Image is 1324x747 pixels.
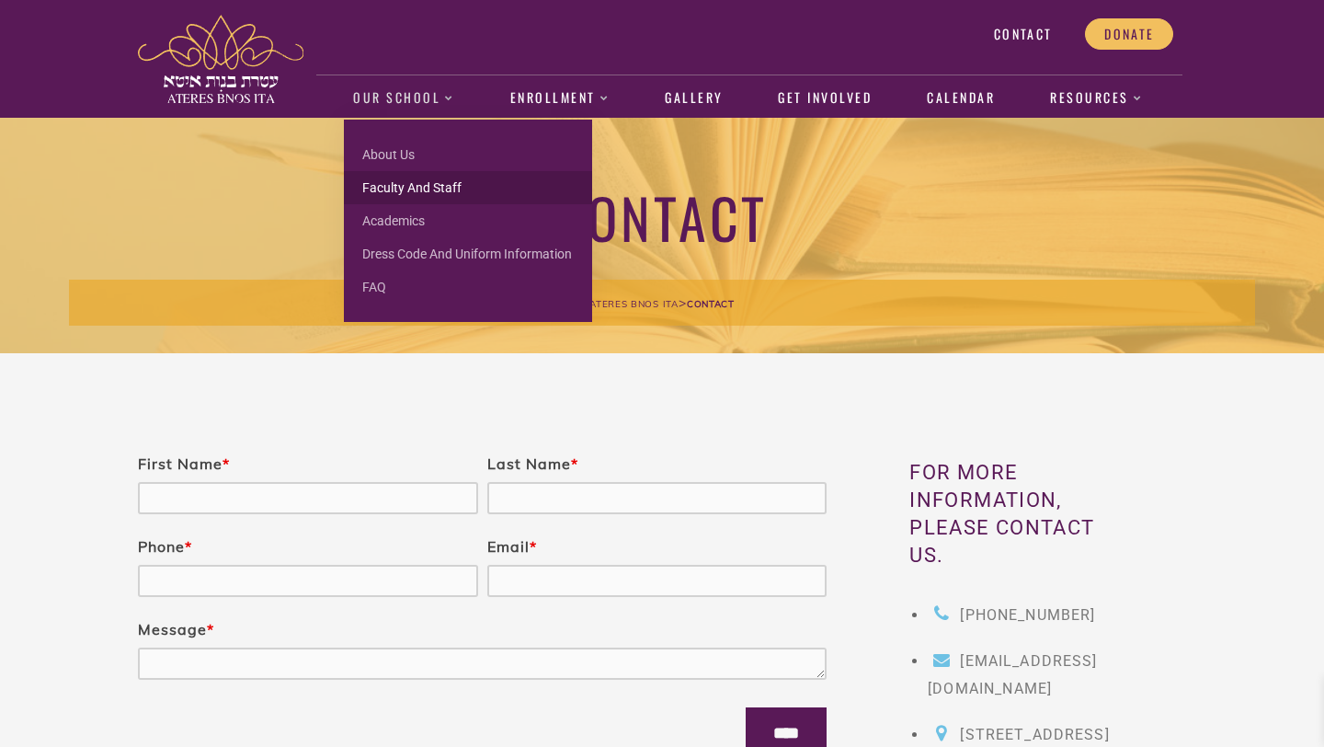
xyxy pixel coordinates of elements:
ul: Our School [344,120,592,322]
span: [PHONE_NUMBER] [960,606,1095,624]
a: Calendar [918,77,1005,120]
a: Enrollment [500,77,619,120]
a: [EMAIL_ADDRESS][DOMAIN_NAME] [928,652,1097,697]
a: Ateres Bnos Ita [589,294,679,311]
a: About us [344,138,592,171]
span: Contact [994,26,1052,42]
img: ateres [138,15,303,103]
label: First Name [138,454,230,473]
a: Gallery [656,77,733,120]
div: > [69,280,1255,326]
label: Message [138,620,214,638]
a: Academics [344,204,592,237]
span: Contact [687,298,735,310]
label: Phone [138,537,192,556]
a: Donate [1085,18,1173,50]
a: Get Involved [769,77,882,120]
span: Donate [1104,26,1154,42]
span: Ateres Bnos Ita [589,298,679,310]
a: FAQ [344,270,592,304]
a: [PHONE_NUMBER] [928,606,1095,624]
a: Contact [975,18,1071,50]
span: [STREET_ADDRESS] [960,726,1109,743]
h3: For more information, please contact us. [909,459,1132,569]
a: Our School [344,77,464,120]
label: Email [487,537,537,556]
a: Dress Code and Uniform Information [344,237,592,270]
label: Last Name [487,454,578,473]
h1: Contact [69,182,1255,251]
a: Faculty and Staff [344,171,592,204]
a: Resources [1041,77,1153,120]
